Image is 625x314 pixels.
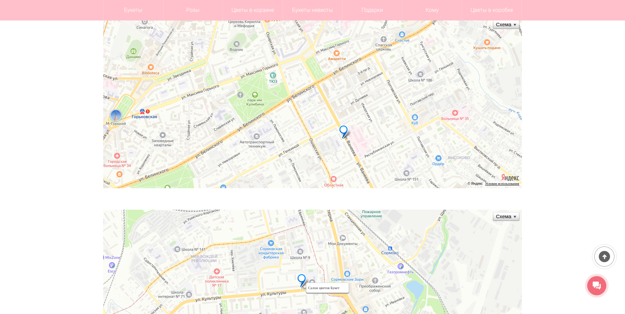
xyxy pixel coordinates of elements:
[308,286,339,290] ymaps: Салон цветов Букет
[496,211,517,221] ymaps: Схема
[513,215,517,219] ymaps: Развернуть
[485,182,519,185] a: Условия использования
[492,19,520,30] ymaps: Схема
[468,182,483,185] ymaps: © Яндекс
[492,211,520,222] ymaps: Схема
[513,23,517,27] ymaps: Развернуть
[496,19,517,29] ymaps: Схема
